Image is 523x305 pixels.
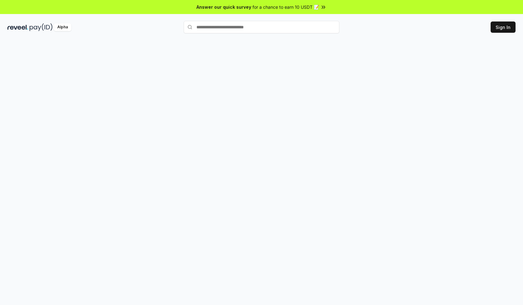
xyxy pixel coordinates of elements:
[54,23,71,31] div: Alpha
[252,4,319,10] span: for a chance to earn 10 USDT 📝
[491,21,516,33] button: Sign In
[7,23,28,31] img: reveel_dark
[196,4,251,10] span: Answer our quick survey
[30,23,53,31] img: pay_id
